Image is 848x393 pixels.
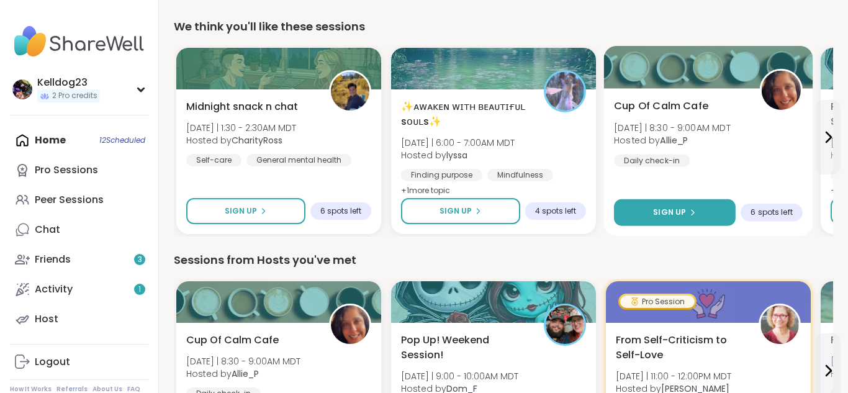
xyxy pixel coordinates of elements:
[37,76,100,89] div: Kelldog23
[762,71,801,110] img: Allie_P
[186,368,300,380] span: Hosted by
[546,72,584,111] img: lyssa
[10,274,148,304] a: Activity1
[138,255,142,265] span: 3
[401,198,520,224] button: Sign Up
[10,245,148,274] a: Friends3
[12,79,32,99] img: Kelldog23
[35,355,70,369] div: Logout
[446,149,467,161] b: lyssa
[614,99,708,114] span: Cup Of Calm Cafe
[401,333,530,363] span: Pop Up! Weekend Session!
[174,251,833,269] div: Sessions from Hosts you've met
[225,206,257,217] span: Sign Up
[52,91,97,101] span: 2 Pro credits
[535,206,576,216] span: 4 spots left
[186,134,296,147] span: Hosted by
[35,163,98,177] div: Pro Sessions
[401,370,518,382] span: [DATE] | 9:00 - 10:00AM MDT
[232,134,282,147] b: CharityRoss
[138,284,141,295] span: 1
[10,304,148,334] a: Host
[10,347,148,377] a: Logout
[401,169,482,181] div: Finding purpose
[320,206,361,216] span: 6 spots left
[186,99,298,114] span: Midnight snack n chat
[10,215,148,245] a: Chat
[186,333,279,348] span: Cup Of Calm Cafe
[10,20,148,63] img: ShareWell Nav Logo
[614,199,736,226] button: Sign Up
[35,253,71,266] div: Friends
[35,312,58,326] div: Host
[616,333,745,363] span: From Self-Criticism to Self-Love
[487,169,553,181] div: Mindfulness
[401,149,515,161] span: Hosted by
[653,207,686,218] span: Sign Up
[186,154,241,166] div: Self-care
[35,193,104,207] div: Peer Sessions
[186,198,305,224] button: Sign Up
[440,206,472,217] span: Sign Up
[614,154,690,166] div: Daily check-in
[331,305,369,344] img: Allie_P
[186,355,300,368] span: [DATE] | 8:30 - 9:00AM MDT
[35,223,60,237] div: Chat
[331,72,369,111] img: CharityRoss
[546,305,584,344] img: Dom_F
[614,134,731,147] span: Hosted by
[760,305,799,344] img: Fausta
[246,154,351,166] div: General mental health
[35,282,73,296] div: Activity
[660,134,688,147] b: Allie_P
[616,370,731,382] span: [DATE] | 11:00 - 12:00PM MDT
[10,155,148,185] a: Pro Sessions
[186,122,296,134] span: [DATE] | 1:30 - 2:30AM MDT
[10,185,148,215] a: Peer Sessions
[174,18,833,35] div: We think you'll like these sessions
[614,121,731,133] span: [DATE] | 8:30 - 9:00AM MDT
[620,296,695,308] div: Pro Session
[401,99,530,129] span: ✨ᴀᴡᴀᴋᴇɴ ᴡɪᴛʜ ʙᴇᴀᴜᴛɪғᴜʟ sᴏᴜʟs✨
[401,137,515,149] span: [DATE] | 6:00 - 7:00AM MDT
[232,368,259,380] b: Allie_P
[751,207,792,217] span: 6 spots left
